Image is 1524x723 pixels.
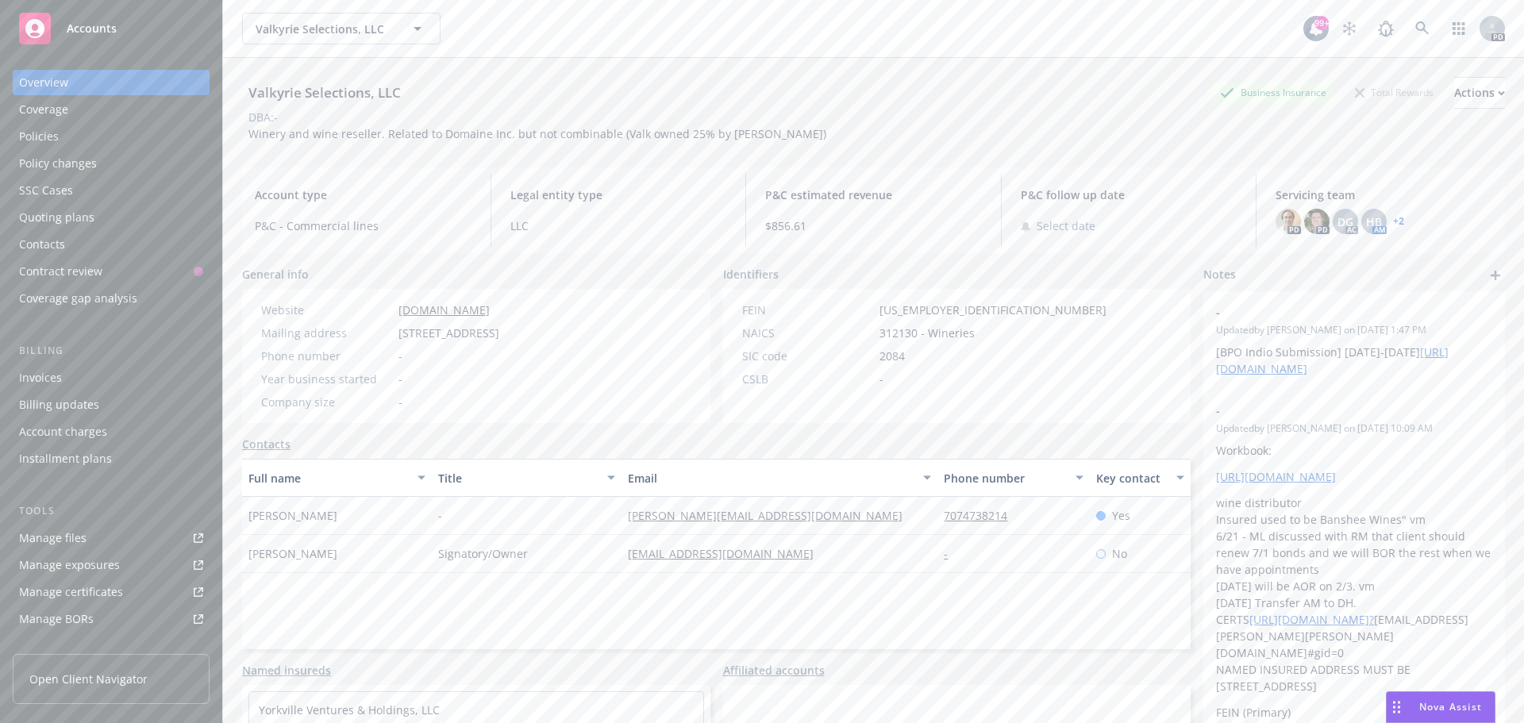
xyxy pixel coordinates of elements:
[1216,323,1492,337] span: Updated by [PERSON_NAME] on [DATE] 1:47 PM
[261,394,392,410] div: Company size
[261,302,392,318] div: Website
[1314,16,1329,30] div: 99+
[19,419,107,444] div: Account charges
[1216,402,1451,419] span: -
[248,126,826,141] span: Winery and wine reseller. Related to Domaine Inc. but not combinable (Valk owned 25% by [PERSON_N...
[1216,494,1492,694] p: wine distributor Insured used to be Banshee Wines" vm 6/21 - ML discussed with RM that client sho...
[19,365,62,390] div: Invoices
[1037,217,1095,234] span: Select date
[19,633,140,659] div: Summary of insurance
[1112,545,1127,562] span: No
[1276,187,1492,203] span: Servicing team
[1249,612,1374,627] a: [URL][DOMAIN_NAME]?
[13,606,210,632] a: Manage BORs
[242,459,432,497] button: Full name
[1419,700,1482,713] span: Nova Assist
[1304,209,1330,234] img: photo
[29,671,148,687] span: Open Client Navigator
[1486,266,1505,285] a: add
[1407,13,1438,44] a: Search
[1347,83,1441,102] div: Total Rewards
[256,21,393,37] span: Valkyrie Selections, LLC
[944,470,1065,486] div: Phone number
[261,325,392,341] div: Mailing address
[879,325,975,341] span: 312130 - Wineries
[13,633,210,659] a: Summary of insurance
[628,508,915,523] a: [PERSON_NAME][EMAIL_ADDRESS][DOMAIN_NAME]
[742,371,873,387] div: CSLB
[19,525,87,551] div: Manage files
[1443,13,1475,44] a: Switch app
[19,552,120,578] div: Manage exposures
[765,217,982,234] span: $856.61
[1387,692,1407,722] div: Drag to move
[1276,209,1301,234] img: photo
[723,266,779,283] span: Identifiers
[13,419,210,444] a: Account charges
[438,507,442,524] span: -
[398,371,402,387] span: -
[13,124,210,149] a: Policies
[248,470,408,486] div: Full name
[1216,469,1336,484] a: [URL][DOMAIN_NAME]
[944,546,960,561] a: -
[242,83,407,103] div: Valkyrie Selections, LLC
[255,187,471,203] span: Account type
[1366,213,1382,230] span: HB
[432,459,622,497] button: Title
[13,205,210,230] a: Quoting plans
[13,365,210,390] a: Invoices
[1454,78,1505,108] div: Actions
[879,302,1106,318] span: [US_EMPLOYER_IDENTIFICATION_NUMBER]
[1216,421,1492,436] span: Updated by [PERSON_NAME] on [DATE] 10:09 AM
[1454,77,1505,109] button: Actions
[1096,470,1167,486] div: Key contact
[19,70,68,95] div: Overview
[19,392,99,417] div: Billing updates
[13,6,210,51] a: Accounts
[1021,187,1237,203] span: P&C follow up date
[937,459,1089,497] button: Phone number
[19,259,102,284] div: Contract review
[13,503,210,519] div: Tools
[1216,344,1492,377] p: [BPO Indio Submission] [DATE]-[DATE]
[1203,266,1236,285] span: Notes
[765,187,982,203] span: P&C estimated revenue
[13,552,210,578] a: Manage exposures
[879,348,905,364] span: 2084
[19,579,123,605] div: Manage certificates
[628,470,914,486] div: Email
[398,348,402,364] span: -
[255,217,471,234] span: P&C - Commercial lines
[13,178,210,203] a: SSC Cases
[242,13,441,44] button: Valkyrie Selections, LLC
[1212,83,1334,102] div: Business Insurance
[510,187,727,203] span: Legal entity type
[742,325,873,341] div: NAICS
[1203,291,1505,390] div: -Updatedby [PERSON_NAME] on [DATE] 1:47 PM[BPO Indio Submission] [DATE]-[DATE][URL][DOMAIN_NAME]
[19,124,59,149] div: Policies
[19,178,73,203] div: SSC Cases
[1216,304,1451,321] span: -
[438,545,528,562] span: Signatory/Owner
[13,286,210,311] a: Coverage gap analysis
[19,232,65,257] div: Contacts
[19,286,137,311] div: Coverage gap analysis
[1386,691,1495,723] button: Nova Assist
[242,266,309,283] span: General info
[248,507,337,524] span: [PERSON_NAME]
[13,446,210,471] a: Installment plans
[1337,213,1353,230] span: DG
[13,151,210,176] a: Policy changes
[944,508,1020,523] a: 7074738214
[19,97,68,122] div: Coverage
[242,662,331,679] a: Named insureds
[438,470,598,486] div: Title
[879,371,883,387] span: -
[13,232,210,257] a: Contacts
[723,662,825,679] a: Affiliated accounts
[261,371,392,387] div: Year business started
[259,702,440,717] a: Yorkville Ventures & Holdings, LLC
[622,459,937,497] button: Email
[13,392,210,417] a: Billing updates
